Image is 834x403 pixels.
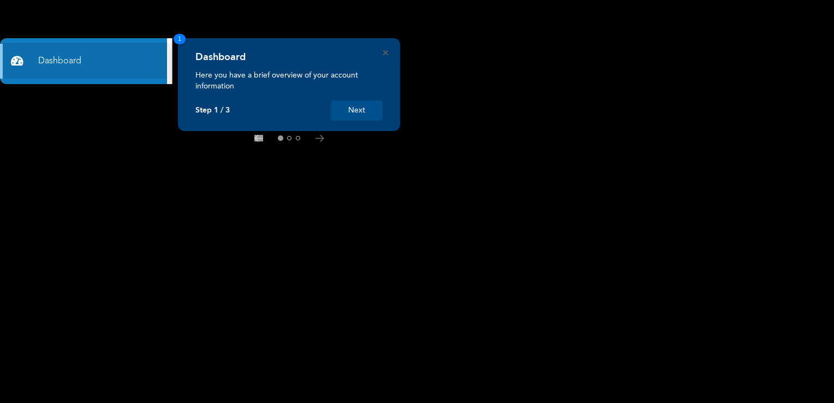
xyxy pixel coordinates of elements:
span: 1 [174,34,186,44]
p: Step 1 / 3 [195,106,230,115]
button: Close [383,50,388,55]
h4: Dashboard [195,51,246,63]
p: Here you have a brief overview of your account information [195,70,383,92]
button: Next [331,100,383,121]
